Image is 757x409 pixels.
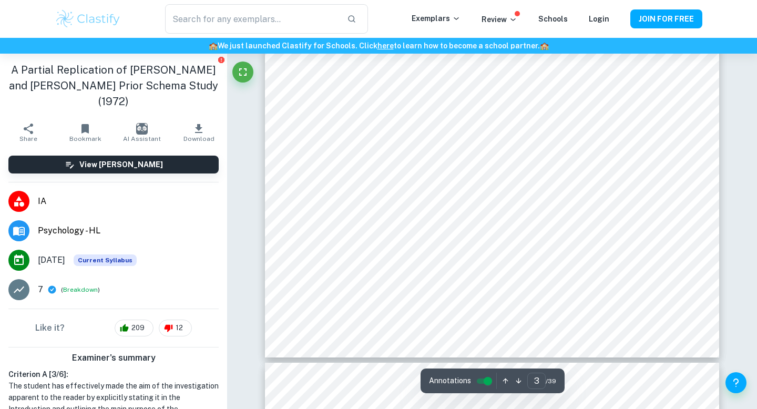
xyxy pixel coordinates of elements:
[546,376,556,386] span: / 39
[114,118,170,147] button: AI Assistant
[8,156,219,173] button: View [PERSON_NAME]
[630,9,702,28] button: JOIN FOR FREE
[57,118,114,147] button: Bookmark
[589,15,609,23] a: Login
[55,8,121,29] img: Clastify logo
[209,42,218,50] span: 🏫
[69,135,101,142] span: Bookmark
[35,322,65,334] h6: Like it?
[170,118,227,147] button: Download
[38,195,219,208] span: IA
[126,323,150,333] span: 209
[540,42,549,50] span: 🏫
[74,254,137,266] div: This exemplar is based on the current syllabus. Feel free to refer to it for inspiration/ideas wh...
[183,135,214,142] span: Download
[38,283,43,296] p: 7
[165,4,339,34] input: Search for any exemplars...
[19,135,37,142] span: Share
[217,56,225,64] button: Report issue
[63,285,98,294] button: Breakdown
[123,135,161,142] span: AI Assistant
[4,352,223,364] h6: Examiner's summary
[159,320,192,336] div: 12
[412,13,461,24] p: Exemplars
[8,62,219,109] h1: A Partial Replication of [PERSON_NAME] and [PERSON_NAME] Prior Schema Study (1972)
[429,375,471,386] span: Annotations
[38,254,65,267] span: [DATE]
[2,40,755,52] h6: We just launched Clastify for Schools. Click to learn how to become a school partner.
[538,15,568,23] a: Schools
[170,323,189,333] span: 12
[74,254,137,266] span: Current Syllabus
[115,320,154,336] div: 209
[482,14,517,25] p: Review
[136,123,148,135] img: AI Assistant
[377,42,394,50] a: here
[38,224,219,237] span: Psychology - HL
[79,159,163,170] h6: View [PERSON_NAME]
[8,369,219,380] h6: Criterion A [ 3 / 6 ]:
[725,372,746,393] button: Help and Feedback
[61,285,100,295] span: ( )
[232,62,253,83] button: Fullscreen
